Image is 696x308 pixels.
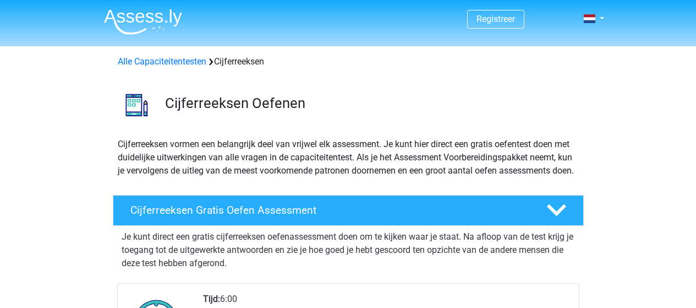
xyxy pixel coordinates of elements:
b: Tijd: [203,294,220,304]
h4: Cijferreeksen Gratis Oefen Assessment [130,204,529,217]
img: Assessly [104,9,182,35]
a: Alle Capaciteitentesten [118,56,206,67]
div: Cijferreeksen [113,55,583,68]
p: Cijferreeksen vormen een belangrijk deel van vrijwel elk assessment. Je kunt hier direct een grat... [118,138,579,177]
img: cijferreeksen [113,82,160,128]
a: Cijferreeksen Gratis Oefen Assessment [108,195,588,226]
a: Registreer [476,14,515,24]
p: Je kunt direct een gratis cijferreeksen oefenassessment doen om te kijken waar je staat. Na afloo... [122,230,575,270]
h3: Cijferreeksen Oefenen [165,95,575,112]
